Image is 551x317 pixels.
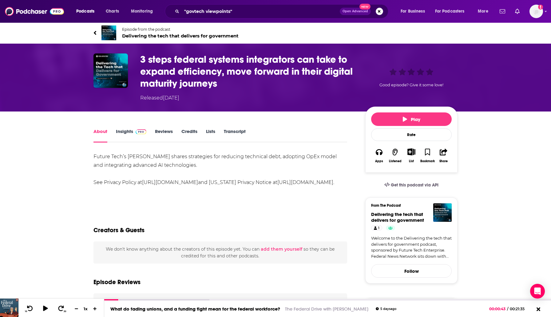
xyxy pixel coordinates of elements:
a: Delivering the tech that delivers for governmentEpisode from the podcastDelivering the tech that ... [93,25,458,40]
img: User Profile [529,5,543,18]
button: add a review [218,298,248,304]
a: What do fading unions, and a funding fight mean for the federal workforce? [110,306,280,312]
button: Play [371,112,452,126]
div: List [409,159,414,163]
button: Follow [371,264,452,278]
button: Show More Button [405,148,418,155]
a: InsightsPodchaser Pro [116,128,146,143]
button: open menu [474,6,496,16]
div: Listened [389,159,402,163]
div: Search podcasts, credits, & more... [171,4,394,18]
span: More [478,7,488,16]
a: [URL][DOMAIN_NAME] [142,179,198,185]
span: For Podcasters [435,7,465,16]
a: About [93,128,107,143]
span: Podcasts [76,7,94,16]
svg: Add a profile image [538,5,543,10]
span: 1 [378,225,379,231]
button: Share [436,144,452,167]
span: 30 [64,310,66,313]
img: 3 steps federal systems integrators can take to expand efficiency, move forward in their digital ... [93,53,128,88]
div: Rate [371,128,452,141]
button: Listened [387,144,403,167]
div: Bookmark [420,159,435,163]
span: New [359,4,371,10]
h3: From The Podcast [371,203,447,208]
div: 1 x [81,306,91,311]
button: 10 [24,305,35,313]
span: Get this podcast via API [391,182,438,188]
a: Delivering the tech that delivers for government [371,211,424,223]
button: add them yourself [261,247,302,252]
div: Released [DATE] [140,94,179,102]
span: Delivering the tech that delivers for government [122,33,239,39]
a: Welcome to the Delivering the tech that delivers for government podcast, sponsored by Future Tech... [371,235,452,259]
span: We don't know anything about the creators of this episode yet . You can so they can be credited f... [106,246,335,259]
button: Show profile menu [529,5,543,18]
button: Bookmark [419,144,435,167]
img: Delivering the tech that delivers for government [101,25,116,40]
img: Podchaser Pro [136,129,146,134]
span: Open Advanced [343,10,368,13]
div: Apps [375,159,383,163]
a: Show notifications dropdown [513,6,522,17]
span: 10 [25,310,27,313]
div: 5 days ago [376,307,396,311]
span: Monitoring [131,7,153,16]
button: open menu [127,6,161,16]
h3: Episode Reviews [93,278,141,286]
a: Reviews [155,128,173,143]
span: Episode from the podcast [122,27,239,32]
a: Transcript [224,128,246,143]
a: Get this podcast via API [379,178,443,193]
div: Open Intercom Messenger [530,284,545,299]
button: Apps [371,144,387,167]
div: Future Tech’s [PERSON_NAME] shares strategies for reducing technical debt, adopting OpEx model an... [93,152,347,187]
span: 00:00:43 [489,307,507,311]
h1: 3 steps federal systems integrators can take to expand efficiency, move forward in their digital ... [140,53,355,89]
span: Charts [106,7,119,16]
a: Show notifications dropdown [497,6,508,17]
a: Lists [206,128,215,143]
h2: Creators & Guests [93,226,145,234]
span: 00:21:35 [508,307,531,311]
img: Delivering the tech that delivers for government [433,203,452,222]
a: The Federal Drive with [PERSON_NAME] [285,306,368,312]
a: Credits [181,128,197,143]
span: Logged in as HWdata [529,5,543,18]
span: Play [403,116,420,122]
button: open menu [431,6,474,16]
button: Open AdvancedNew [340,8,371,15]
a: Charts [102,6,123,16]
span: For Business [401,7,425,16]
div: Share [439,159,448,163]
span: / [507,307,508,311]
input: Search podcasts, credits, & more... [182,6,340,16]
button: open menu [396,6,433,16]
button: 30 [56,305,67,313]
span: Good episode? Give it some love! [379,83,443,87]
a: 1 [371,225,382,230]
div: Show More ButtonList [403,144,419,167]
a: [URL][DOMAIN_NAME] [277,179,333,185]
button: open menu [72,6,102,16]
img: Podchaser - Follow, Share and Rate Podcasts [5,6,64,17]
